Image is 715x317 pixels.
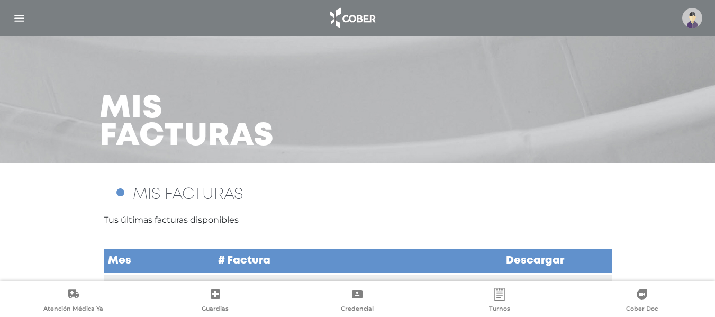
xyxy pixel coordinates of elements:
[214,248,458,274] td: # Factura
[458,248,611,274] td: Descargar
[682,8,702,28] img: profile-placeholder.svg
[429,288,571,315] a: Turnos
[341,305,374,314] span: Credencial
[144,288,287,315] a: Guardias
[104,248,214,274] td: Mes
[489,305,510,314] span: Turnos
[286,288,429,315] a: Credencial
[13,12,26,25] img: Cober_menu-lines-white.svg
[133,187,243,202] span: MIS FACTURAS
[2,288,144,315] a: Atención Médica Ya
[571,288,713,315] a: Cober Doc
[104,274,214,298] td: 2025-09
[104,214,612,227] p: Tus últimas facturas disponibles
[626,305,658,314] span: Cober Doc
[214,274,458,298] td: FCB0005-00480109
[99,95,274,150] h3: Mis facturas
[43,305,103,314] span: Atención Médica Ya
[324,5,380,31] img: logo_cober_home-white.png
[202,305,229,314] span: Guardias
